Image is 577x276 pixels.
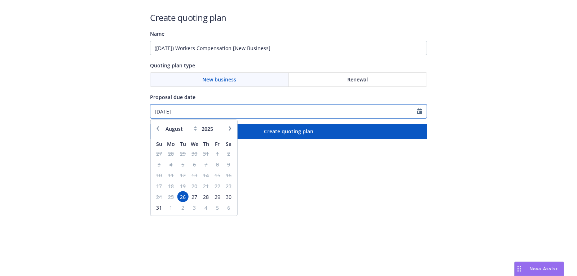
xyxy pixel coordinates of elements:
span: 18 [166,181,176,190]
h1: Create quoting plan [150,12,427,23]
td: 27 [189,191,201,202]
td: 12 [177,170,188,181]
span: 16 [224,170,233,179]
td: 29 [177,148,188,159]
td: 1 [212,148,223,159]
span: 21 [201,181,211,190]
input: MM/DD/YYYY [150,104,417,118]
td: 2 [223,148,234,159]
span: 3 [189,203,200,212]
span: 1 [212,149,222,158]
span: 13 [189,170,200,179]
td: 16 [223,170,234,181]
span: 6 [189,160,200,169]
span: 8 [212,160,222,169]
td: 4 [201,202,212,213]
span: Sa [226,140,232,147]
span: Renewal [347,76,368,83]
td: 8 [212,159,223,170]
td: 18 [165,181,177,191]
svg: Calendar [417,108,422,114]
span: 14 [201,170,211,179]
td: 4 [165,159,177,170]
span: 2 [224,149,233,158]
td: 28 [201,191,212,202]
span: 29 [178,149,188,158]
span: 7 [201,160,211,169]
span: We [191,140,198,147]
span: Proposal due date [150,94,195,101]
td: 6 [189,159,201,170]
span: Mo [167,140,175,147]
td: 26 [177,191,188,202]
span: 10 [154,170,164,179]
td: 21 [201,181,212,191]
td: 9 [223,159,234,170]
td: 5 [212,202,223,213]
span: 20 [189,181,200,190]
span: 24 [154,192,164,201]
span: 28 [166,149,176,158]
span: 30 [189,149,200,158]
td: 10 [154,170,165,181]
span: 11 [166,170,176,179]
span: Fr [215,140,220,147]
span: Tu [180,140,186,147]
td: 28 [165,148,177,159]
span: 12 [178,170,188,179]
td: 31 [154,202,165,213]
span: 31 [201,149,211,158]
td: 30 [189,148,201,159]
td: 24 [154,191,165,202]
span: 28 [201,192,211,201]
span: 25 [166,192,176,201]
div: Drag to move [515,262,524,276]
td: 31 [201,148,212,159]
span: Name [150,30,164,37]
td: 27 [154,148,165,159]
span: 26 [178,192,188,201]
td: 17 [154,181,165,191]
td: 23 [223,181,234,191]
td: 3 [154,159,165,170]
span: 17 [154,181,164,190]
span: 5 [178,160,188,169]
td: 19 [177,181,188,191]
span: 30 [224,192,233,201]
button: Nova Assist [514,262,564,276]
span: 4 [166,160,176,169]
span: 22 [212,181,222,190]
td: 2 [177,202,188,213]
span: 27 [189,192,200,201]
span: 23 [224,181,233,190]
span: 15 [212,170,222,179]
td: 14 [201,170,212,181]
span: 3 [154,160,164,169]
span: Nova Assist [529,266,558,272]
td: 15 [212,170,223,181]
span: 31 [154,203,164,212]
span: 2 [178,203,188,212]
td: 13 [189,170,201,181]
span: 5 [212,203,222,212]
span: Su [156,140,162,147]
span: 9 [224,160,233,169]
span: 4 [201,203,211,212]
td: 1 [165,202,177,213]
span: 1 [166,203,176,212]
span: Quoting plan type [150,62,195,69]
td: 7 [201,159,212,170]
span: Th [203,140,209,147]
td: 11 [165,170,177,181]
td: 5 [177,159,188,170]
td: 20 [189,181,201,191]
span: 27 [154,149,164,158]
span: 6 [224,203,233,212]
td: 25 [165,191,177,202]
td: 3 [189,202,201,213]
td: 6 [223,202,234,213]
span: New business [202,76,236,83]
span: 19 [178,181,188,190]
td: 29 [212,191,223,202]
